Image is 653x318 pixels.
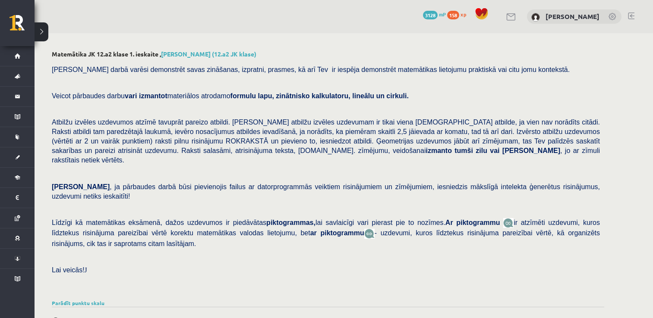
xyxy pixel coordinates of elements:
[85,266,87,274] span: J
[52,266,85,274] span: Lai veicās!
[52,50,604,58] h2: Matemātika JK 12.a2 klase 1. ieskaite ,
[461,11,466,18] span: xp
[52,92,409,100] span: Veicot pārbaudes darbu materiālos atrodamo
[161,50,256,58] a: [PERSON_NAME] (12.a2 JK klase)
[52,219,503,226] span: Līdzīgi kā matemātikas eksāmenā, dažos uzdevumos ir piedāvātas lai savlaicīgi vari pierast pie to...
[52,183,110,190] span: [PERSON_NAME]
[364,229,375,239] img: wKvN42sLe3LLwAAAABJRU5ErkJggg==
[503,218,514,228] img: JfuEzvunn4EvwAAAAASUVORK5CYII=
[445,219,500,226] b: Ar piktogrammu
[230,92,409,100] b: formulu lapu, zinātnisko kalkulatoru, lineālu un cirkuli.
[447,11,459,19] span: 158
[52,183,600,200] span: , ja pārbaudes darbā būsi pievienojis failus ar datorprogrammās veiktiem risinājumiem un zīmējumi...
[266,219,315,226] b: piktogrammas,
[52,118,600,164] span: Atbilžu izvēles uzdevumos atzīmē tavuprāt pareizo atbildi. [PERSON_NAME] atbilžu izvēles uzdevuma...
[52,229,600,247] span: - uzdevumi, kuros līdztekus risinājuma pareizībai vērtē, kā organizēts risinājums, cik tas ir sap...
[546,12,599,21] a: [PERSON_NAME]
[52,299,104,306] a: Parādīt punktu skalu
[125,92,167,100] b: vari izmantot
[439,11,446,18] span: mP
[531,13,540,22] img: Paula Svilāne
[52,66,570,73] span: [PERSON_NAME] darbā varēsi demonstrēt savas zināšanas, izpratni, prasmes, kā arī Tev ir iespēja d...
[454,147,560,154] b: tumši zilu vai [PERSON_NAME]
[423,11,446,18] a: 3128 mP
[423,11,438,19] span: 3128
[9,15,35,37] a: Rīgas 1. Tālmācības vidusskola
[426,147,451,154] b: izmanto
[447,11,470,18] a: 158 xp
[310,229,364,237] b: ar piktogrammu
